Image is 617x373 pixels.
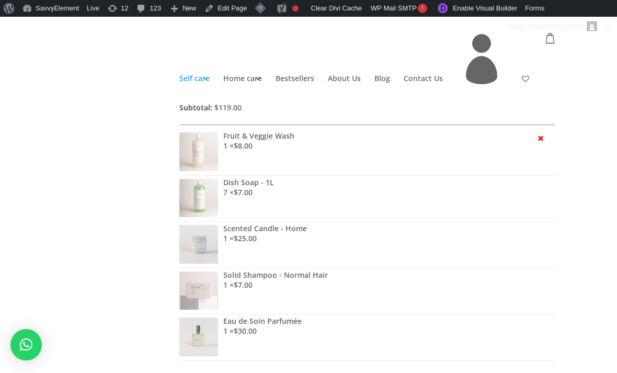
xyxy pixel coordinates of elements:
div: Focus keyphrase not set [292,5,299,12]
a: Home care [223,75,262,96]
span: Self care [179,73,210,83]
span: $ [234,141,238,151]
a: Howdy, [502,18,601,35]
span: [PERSON_NAME] [528,22,584,30]
a: Self care [179,75,210,96]
span: $ [234,326,238,336]
img: Solid Shampoo for Normal Hair by Savvy Element [179,272,218,310]
bdi: 8.00 [234,141,253,151]
span: 1 × [223,326,257,336]
a: About Us [328,75,361,99]
span: Scented Candle - Home [223,225,556,235]
span: Bestsellers [276,73,314,83]
bdi: 7.00 [234,187,253,197]
span: About Us [328,73,361,83]
span: Fruit & Veggie Wash [223,132,556,142]
span: Remove this item [535,133,546,144]
bdi: 30.00 [234,326,257,336]
span: $ [234,233,238,243]
span: ! [418,4,427,13]
bdi: 25.00 [234,233,257,243]
span: 7 × [223,187,253,197]
span: $ [234,280,238,290]
a: Bestsellers [276,75,314,99]
bdi: 7.00 [234,280,253,290]
span: Contact Us [404,73,443,83]
span: 1 × [223,233,257,243]
span: Solid Shampoo - Normal Hair [223,272,556,281]
span: Blog [374,73,390,83]
span: Eau de Soin Parfumée [223,318,556,327]
span:  [456,34,507,84]
span: Dish Soap - 1L [223,179,556,189]
a: Contact Us [404,75,443,99]
img: Dish Soap by Savvy Element [179,179,218,218]
img: Eau de Soin Parfumée [179,318,218,356]
img: Fruit & Veggie Wash by Savvy Element [179,132,218,171]
img: Scented Candle - Home [179,225,218,264]
span: Home care [223,73,262,83]
a: Blog [374,75,390,99]
span: $ [234,187,238,197]
span: 1 × [223,280,253,290]
span: 1 × [223,141,253,151]
a:  [456,34,507,101]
